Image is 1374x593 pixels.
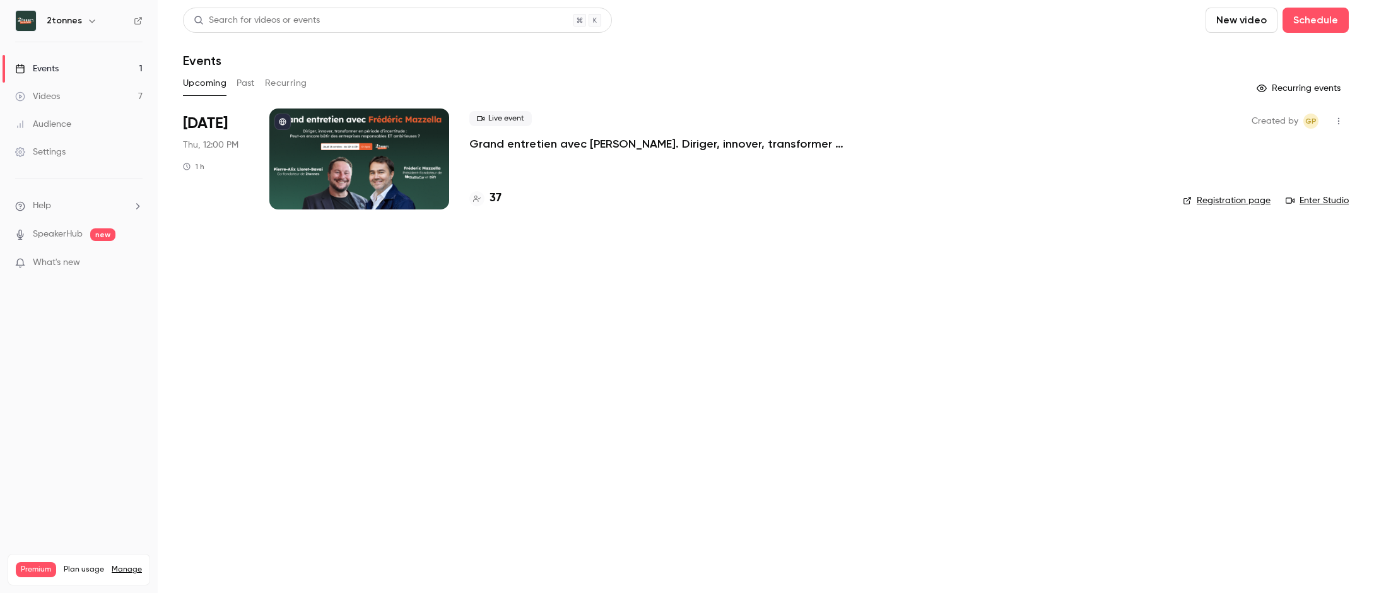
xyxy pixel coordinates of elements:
button: Past [237,73,255,93]
div: Events [15,62,59,75]
img: 2tonnes [16,11,36,31]
span: Created by [1252,114,1298,129]
span: Help [33,199,51,213]
span: Live event [469,111,532,126]
a: SpeakerHub [33,228,83,241]
a: 37 [469,190,502,207]
a: Manage [112,565,142,575]
a: Enter Studio [1286,194,1349,207]
span: What's new [33,256,80,269]
div: Audience [15,118,71,131]
iframe: Noticeable Trigger [127,257,143,269]
button: Schedule [1283,8,1349,33]
span: Premium [16,562,56,577]
a: Grand entretien avec [PERSON_NAME]. Diriger, innover, transformer en période d’incertitude : peut... [469,136,848,151]
span: Gabrielle Piot [1303,114,1318,129]
span: GP [1305,114,1317,129]
div: Search for videos or events [194,14,320,27]
button: Upcoming [183,73,226,93]
div: Settings [15,146,66,158]
div: Oct 16 Thu, 12:00 PM (Europe/Paris) [183,109,249,209]
span: [DATE] [183,114,228,134]
h1: Events [183,53,221,68]
button: Recurring events [1251,78,1349,98]
button: Recurring [265,73,307,93]
div: Videos [15,90,60,103]
h6: 2tonnes [47,15,82,27]
span: Thu, 12:00 PM [183,139,238,151]
li: help-dropdown-opener [15,199,143,213]
button: New video [1206,8,1277,33]
a: Registration page [1183,194,1271,207]
span: Plan usage [64,565,104,575]
div: 1 h [183,161,204,172]
span: new [90,228,115,241]
h4: 37 [490,190,502,207]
